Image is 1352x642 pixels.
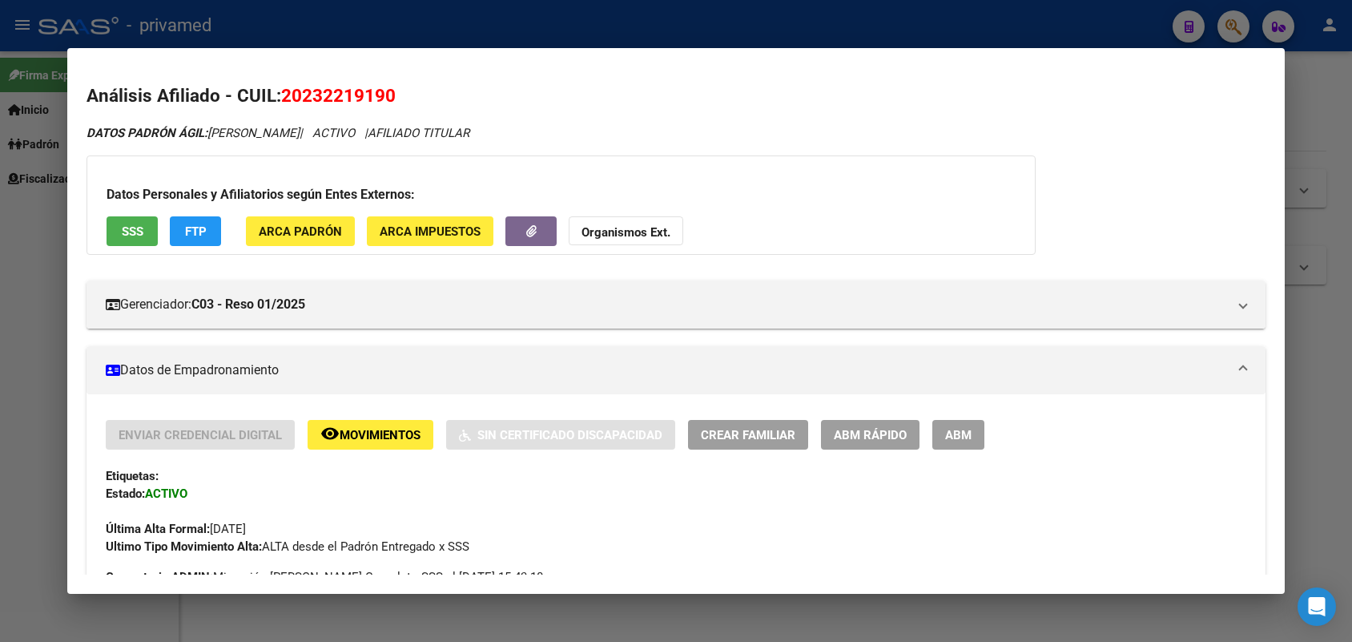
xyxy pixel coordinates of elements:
strong: DATOS PADRÓN ÁGIL: [87,126,207,140]
strong: Etiquetas: [106,469,159,483]
button: ABM Rápido [821,420,919,450]
i: | ACTIVO | [87,126,469,140]
span: ABM [945,428,972,442]
span: ABM Rápido [834,428,907,442]
span: Movimientos [340,428,420,442]
strong: Ultimo Tipo Movimiento Alta: [106,539,262,554]
button: ARCA Impuestos [367,216,493,246]
span: [PERSON_NAME] [87,126,300,140]
span: Sin Certificado Discapacidad [477,428,662,442]
strong: Última Alta Formal: [106,522,210,536]
mat-panel-title: Datos de Empadronamiento [106,361,1226,380]
mat-expansion-panel-header: Datos de Empadronamiento [87,346,1265,394]
h2: Análisis Afiliado - CUIL: [87,83,1265,110]
button: Sin Certificado Discapacidad [446,420,675,450]
span: ALTA desde el Padrón Entregado x SSS [106,539,469,554]
span: 20232219190 [281,85,396,106]
span: ARCA Padrón [259,224,342,239]
strong: C03 - Reso 01/2025 [191,295,305,314]
strong: Comentario ADMIN: [106,570,213,584]
mat-expansion-panel-header: Gerenciador:C03 - Reso 01/2025 [87,281,1265,329]
span: SSS [122,224,143,239]
button: FTP [170,216,221,246]
span: FTP [185,224,207,239]
div: Open Intercom Messenger [1298,587,1336,626]
button: SSS [107,216,158,246]
button: Movimientos [308,420,433,450]
mat-panel-title: Gerenciador: [106,295,1226,314]
span: Enviar Credencial Digital [119,428,282,442]
mat-icon: remove_red_eye [320,424,340,443]
span: ARCA Impuestos [380,224,481,239]
span: Migración [PERSON_NAME] Completo SSS el [DATE] 15:43:18 [106,568,543,586]
span: [DATE] [106,522,246,536]
strong: Estado: [106,487,145,501]
button: ARCA Padrón [246,216,355,246]
button: Organismos Ext. [569,216,683,246]
strong: ACTIVO [145,487,187,501]
span: Crear Familiar [701,428,795,442]
button: ABM [932,420,984,450]
button: Enviar Credencial Digital [106,420,295,450]
span: AFILIADO TITULAR [368,126,469,140]
button: Crear Familiar [688,420,808,450]
h3: Datos Personales y Afiliatorios según Entes Externos: [107,185,1016,204]
strong: Organismos Ext. [581,225,670,240]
